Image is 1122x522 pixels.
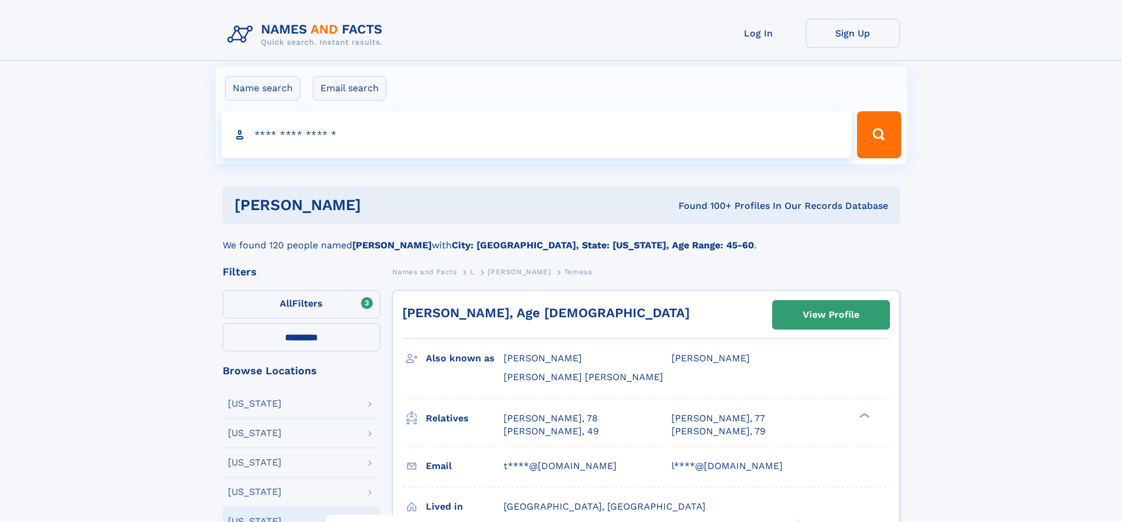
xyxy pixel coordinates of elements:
div: [US_STATE] [228,399,282,408]
span: L [470,268,475,276]
div: View Profile [803,301,859,328]
a: [PERSON_NAME], 79 [671,425,766,438]
div: ❯ [856,411,871,419]
a: Sign Up [806,19,900,48]
div: [US_STATE] [228,428,282,438]
label: Filters [223,290,380,318]
div: [US_STATE] [228,458,282,467]
input: search input [221,111,852,158]
h3: Also known as [426,348,504,368]
img: Logo Names and Facts [223,19,392,51]
div: Browse Locations [223,365,380,376]
span: [GEOGRAPHIC_DATA], [GEOGRAPHIC_DATA] [504,501,706,512]
h3: Lived in [426,497,504,517]
span: [PERSON_NAME] [488,268,551,276]
div: [US_STATE] [228,487,282,497]
span: [PERSON_NAME] [671,353,750,364]
span: [PERSON_NAME] [PERSON_NAME] [504,371,663,383]
span: Temesa [564,268,593,276]
a: [PERSON_NAME], 78 [504,412,598,425]
div: Filters [223,267,380,277]
span: All [280,298,292,309]
a: [PERSON_NAME], Age [DEMOGRAPHIC_DATA] [402,305,690,320]
a: [PERSON_NAME] [488,264,551,279]
a: [PERSON_NAME], 49 [504,425,599,438]
a: [PERSON_NAME], 77 [671,412,765,425]
b: [PERSON_NAME] [352,240,432,251]
div: We found 120 people named with . [223,224,900,252]
a: View Profile [773,301,889,329]
a: Log In [711,19,806,48]
span: [PERSON_NAME] [504,353,582,364]
b: City: [GEOGRAPHIC_DATA], State: [US_STATE], Age Range: 45-60 [452,240,754,251]
h3: Relatives [426,408,504,428]
label: Name search [225,76,300,101]
label: Email search [313,76,386,101]
div: Found 100+ Profiles In Our Records Database [519,200,888,212]
a: Names and Facts [392,264,457,279]
button: Search Button [857,111,901,158]
h1: [PERSON_NAME] [234,198,520,212]
h3: Email [426,456,504,476]
a: L [470,264,475,279]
